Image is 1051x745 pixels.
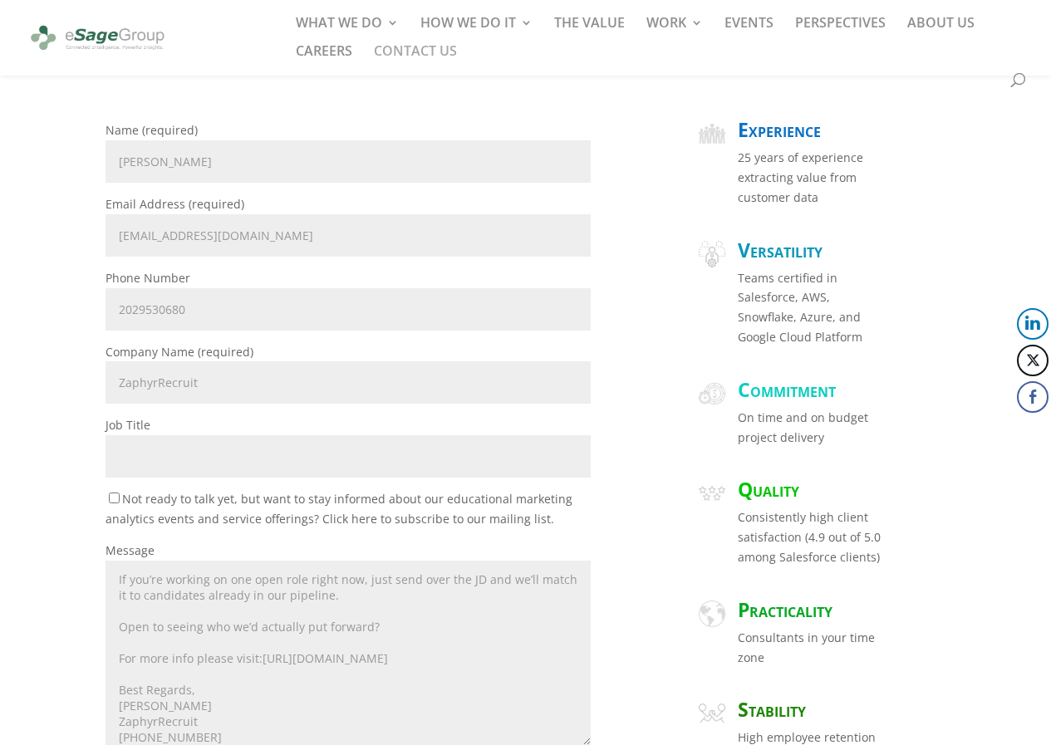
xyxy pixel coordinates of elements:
a: CAREERS [296,45,352,73]
input: Job Title [106,435,592,478]
span: Experience [738,116,821,143]
a: THE VALUE [554,17,625,45]
a: PERSPECTIVES [795,17,886,45]
p: Consistently high client satisfaction (4.9 out of 5.0 among Salesforce clients) [738,507,884,566]
span: Not ready to talk yet, but want to stay informed about our educational marketing analytics events... [106,491,572,527]
a: HOW WE DO IT [420,17,533,45]
label: Company Name (required) [106,344,592,391]
a: CONTACT US [374,45,457,73]
label: Job Title [106,417,592,464]
input: Not ready to talk yet, but want to stay informed about our educational marketing analytics events... [109,493,120,503]
input: Company Name (required) [106,361,592,404]
a: WHAT WE DO [296,17,399,45]
input: Name (required) [106,140,592,183]
input: Phone Number [106,288,592,331]
label: Phone Number [106,270,592,317]
span: Commitment [738,376,836,403]
p: 25 years of experience extracting value from customer data [738,148,884,207]
button: Twitter Share [1017,345,1049,376]
label: Name (required) [106,122,592,169]
textarea: Message [106,561,592,745]
p: Teams certified in Salesforce, AWS, Snowflake, Azure, and Google Cloud Platform [738,268,884,347]
input: Email Address (required) [106,214,592,257]
span: Practicality [738,596,832,623]
label: Email Address (required) [106,196,592,243]
span: Stability [738,696,806,723]
img: eSage Group [28,19,167,57]
span: Quality [738,476,799,502]
p: On time and on budget project delivery [738,408,884,448]
a: WORK [646,17,703,45]
a: ABOUT US [907,17,975,45]
button: Facebook Share [1017,381,1049,413]
p: Consultants in your time zone [738,628,884,668]
button: LinkedIn Share [1017,308,1049,340]
a: EVENTS [724,17,774,45]
span: Versatility [738,237,823,263]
